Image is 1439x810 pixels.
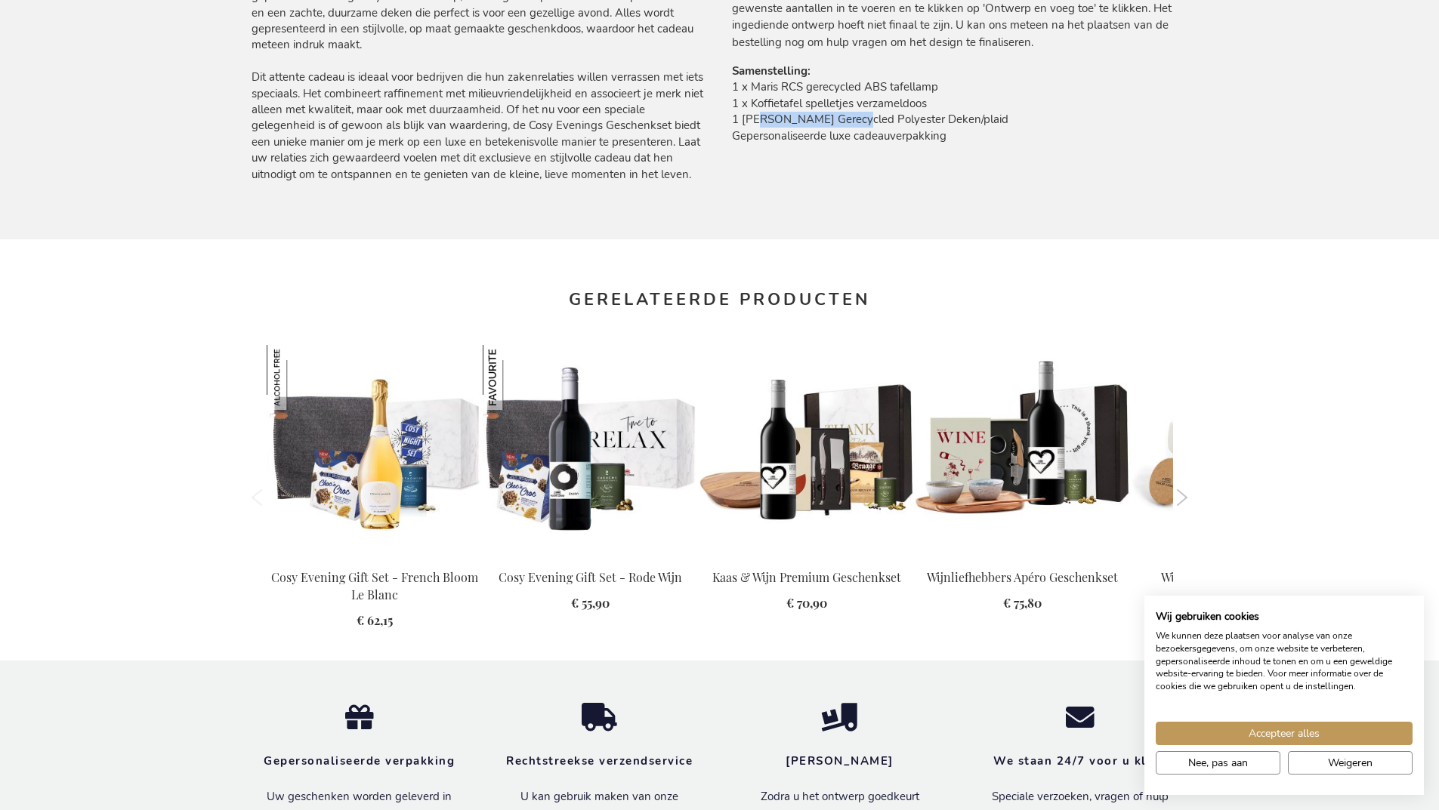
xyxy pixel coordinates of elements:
span: € 62,15 [357,612,393,628]
a: Cosy Evening Gift Set - French Bloom Le Blanc Cosy Evening Gift Set - French Bloom Le Blanc [267,550,483,565]
img: Kaas & Wijn Premium Geschenkset [699,345,915,556]
button: Accepteer alle cookies [1156,722,1413,745]
a: Wine Lovers Apéro Gift Set [915,550,1131,565]
button: Next [1177,489,1188,506]
img: Wine Lovers Apéro Gift Set [915,345,1131,556]
img: Cosy Evening Gift Set - French Bloom Le Blanc [267,345,332,410]
img: Wine Champion Gift Set [1131,345,1347,556]
span: € 75,80 [1003,595,1042,611]
strong: Rechtstreekse verzendservice [506,753,693,768]
span: € 70,90 [786,595,827,611]
a: Personalised Red Wine - artistic design Cosy Evening Gift Set - Rode Wijn [483,550,699,565]
strong: [PERSON_NAME] [786,753,894,768]
span: Nee, pas aan [1188,755,1248,771]
a: Kaas & Wijn Premium Geschenkset [699,550,915,565]
strong: Gepersonaliseerde verpakking [264,753,455,768]
span: € 55,90 [571,595,610,611]
button: Pas cookie voorkeuren aan [1156,751,1280,775]
strong: Gerelateerde producten [569,288,870,311]
p: We kunnen deze plaatsen voor analyse van onze bezoekersgegevens, om onze website te verbeteren, g... [1156,630,1413,693]
a: Cosy Evening Gift Set - Rode Wijn [499,569,682,585]
button: Alle cookies weigeren [1288,751,1413,775]
img: Cosy Evening Gift Set - Rode Wijn [483,345,548,410]
span: Accepteer alles [1249,725,1320,741]
a: Wijn Champion Geschenkset [1161,569,1317,585]
strong: We staan 24/7 voor u klaar [993,753,1166,768]
img: Personalised Red Wine - artistic design [483,345,699,556]
img: Cosy Evening Gift Set - French Bloom Le Blanc [267,345,483,556]
a: Cosy Evening Gift Set - French Bloom Le Blanc [271,569,478,602]
a: Kaas & Wijn Premium Geschenkset [712,569,901,585]
button: Previous [252,489,263,506]
span: Weigeren [1328,755,1373,771]
a: Wijnliefhebbers Apéro Geschenkset [927,569,1118,585]
h2: Wij gebruiken cookies [1156,610,1413,624]
td: 1 x Maris RCS gerecycled ABS tafellamp 1 x Koffietafel spelletjes verzameldoos 1 [PERSON_NAME] Ge... [732,79,1188,152]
